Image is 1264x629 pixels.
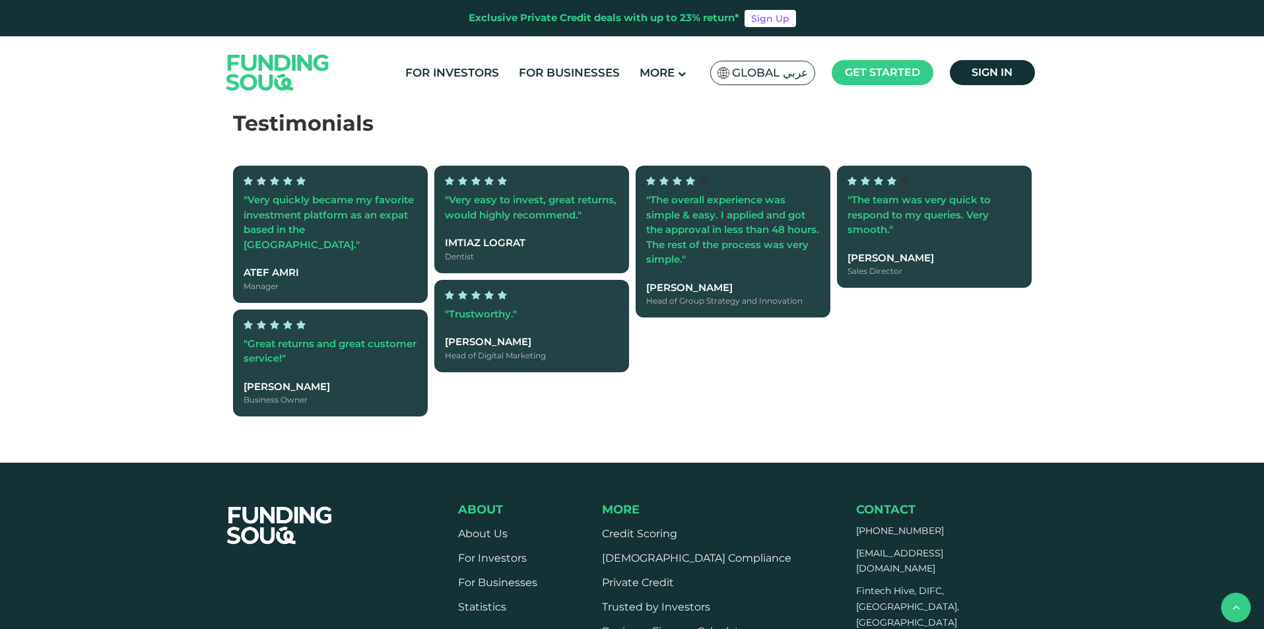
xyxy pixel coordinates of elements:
[213,39,343,106] img: Logo
[244,394,417,406] div: Business Owner
[233,110,374,136] span: Testimonials
[640,66,675,79] span: More
[972,66,1013,79] span: Sign in
[516,62,623,84] a: For Businesses
[458,502,537,517] div: About
[244,280,417,292] div: Manager
[602,576,674,589] a: Private Credit
[856,502,915,517] span: Contact
[745,10,796,27] a: Sign Up
[602,502,640,517] span: More
[646,193,819,265] span: "The overall experience was simple & easy. I applied and got the approval in less than 48 hours. ...
[1221,593,1251,622] button: back
[402,62,502,84] a: For Investors
[458,552,527,564] a: For Investors
[469,11,739,26] div: Exclusive Private Credit deals with up to 23% return*
[602,527,677,540] a: Credit Scoring
[458,601,506,613] a: Statistics
[950,60,1035,85] a: Sign in
[445,250,618,262] div: Dentist
[445,335,618,350] div: [PERSON_NAME]
[458,527,508,540] a: About Us
[445,193,616,221] span: "Very easy to invest, great returns, would highly recommend."
[244,379,417,394] div: [PERSON_NAME]
[458,576,537,589] a: For Businesses
[244,337,416,364] span: "Great returns and great customer service!"
[646,280,820,295] div: [PERSON_NAME]
[856,525,944,537] a: [PHONE_NUMBER]
[848,250,1021,265] div: [PERSON_NAME]
[848,265,1021,277] div: Sales Director
[717,67,729,79] img: SA Flag
[856,547,943,575] a: [EMAIL_ADDRESS][DOMAIN_NAME]
[445,307,517,319] span: "Trustworthy."
[214,490,346,560] img: FooterLogo
[848,193,991,236] span: "The team was very quick to respond to my queries. Very smooth."
[445,349,618,361] div: Head of Digital Marketing
[445,236,618,251] div: Imtiaz Lograt
[845,66,920,79] span: Get started
[244,265,417,281] div: Atef Amri
[732,65,808,81] span: Global عربي
[602,601,710,613] a: Trusted by Investors
[602,552,791,564] a: [DEMOGRAPHIC_DATA] Compliance
[244,193,414,251] span: "Very quickly became my favorite investment platform as an expat based in the [GEOGRAPHIC_DATA]."
[646,295,820,307] div: Head of Group Strategy and Innovation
